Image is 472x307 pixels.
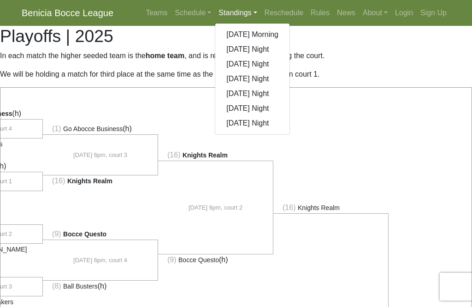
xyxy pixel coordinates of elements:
a: [DATE] Night [215,101,289,116]
strong: home team [146,52,184,60]
a: Rules [307,4,333,22]
span: Bocce Questo [63,230,106,238]
span: Knights Realm [298,204,340,211]
a: Login [391,4,417,22]
span: [DATE] 6pm, court 2 [189,203,242,212]
a: [DATE] Night [215,42,289,57]
span: (9) [52,230,61,238]
a: [DATE] Night [215,72,289,86]
span: (9) [167,256,177,264]
a: [DATE] Morning [215,27,289,42]
li: (h) [158,254,273,265]
span: Ball Busters [63,283,98,290]
span: [DATE] 6pm, court 4 [73,256,127,265]
a: About [359,4,391,22]
a: [DATE] Night [215,116,289,131]
a: [DATE] Night [215,86,289,101]
span: (16) [52,177,65,185]
a: News [333,4,359,22]
span: Bocce Questo [178,256,219,264]
a: Standings [215,4,260,22]
span: [DATE] 6pm, court 3 [73,150,127,160]
span: (1) [52,125,61,132]
a: Reschedule [261,4,307,22]
a: Teams [142,4,171,22]
span: Knights Realm [67,177,112,185]
a: Benicia Bocce League [22,4,113,22]
div: Standings [215,23,290,135]
a: [DATE] Night [215,57,289,72]
span: (8) [52,282,61,290]
a: Schedule [171,4,215,22]
li: (h) [43,280,158,292]
span: Go Abocce Business [63,125,123,132]
span: (16) [283,204,295,211]
span: Knights Realm [183,151,228,159]
span: (16) [167,151,180,159]
a: Sign Up [417,4,450,22]
li: (h) [43,123,158,135]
